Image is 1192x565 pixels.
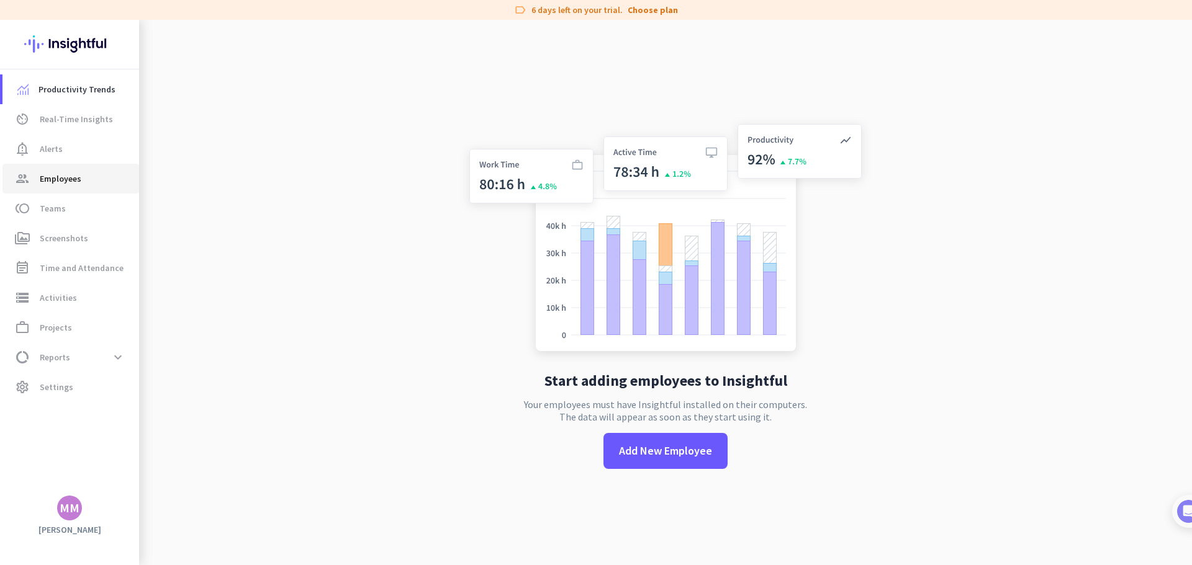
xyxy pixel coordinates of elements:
span: Real-Time Insights [40,112,113,127]
a: event_noteTime and Attendance [2,253,139,283]
button: Add New Employee [603,433,728,469]
a: storageActivities [2,283,139,313]
span: Settings [40,380,73,394]
a: tollTeams [2,194,139,223]
span: Screenshots [40,231,88,246]
a: groupEmployees [2,164,139,194]
a: Choose plan [628,4,678,16]
i: data_usage [15,350,30,365]
h2: Start adding employees to Insightful [544,373,787,388]
span: Teams [40,201,66,216]
img: menu-item [17,84,29,95]
i: notification_important [15,141,30,156]
a: av_timerReal-Time Insights [2,104,139,134]
span: Activities [40,290,77,305]
i: toll [15,201,30,216]
span: Add New Employee [619,443,712,459]
i: group [15,171,30,186]
i: work_outline [15,320,30,335]
span: Projects [40,320,72,335]
span: Employees [40,171,81,186]
img: Insightful logo [24,20,115,68]
span: Alerts [40,141,63,156]
img: no-search-results [460,117,871,363]
div: MM [60,502,79,514]
p: Your employees must have Insightful installed on their computers. The data will appear as soon as... [524,398,807,423]
i: event_note [15,260,30,275]
button: expand_more [107,346,129,368]
span: Productivity Trends [38,82,115,97]
a: notification_importantAlerts [2,134,139,164]
span: Time and Attendance [40,260,124,275]
span: Reports [40,350,70,365]
a: data_usageReportsexpand_more [2,342,139,372]
i: settings [15,380,30,394]
i: label [514,4,526,16]
a: settingsSettings [2,372,139,402]
i: storage [15,290,30,305]
i: av_timer [15,112,30,127]
a: perm_mediaScreenshots [2,223,139,253]
a: work_outlineProjects [2,313,139,342]
a: menu-itemProductivity Trends [2,74,139,104]
i: perm_media [15,231,30,246]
